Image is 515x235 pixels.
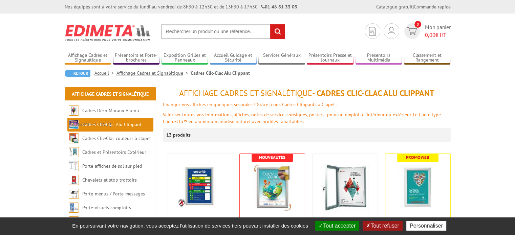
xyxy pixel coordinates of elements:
img: Cadre CLIC CLAC Mural ANTI-FEU [177,164,221,208]
span: 0,00 [425,31,435,38]
span: 0 [414,21,421,28]
img: Cadres et Présentoirs Extérieur [69,147,79,157]
a: Exposition Grilles et Panneaux [162,52,208,64]
a: devis rapide 0 Mon panier 0,00€ HT [403,23,451,39]
div: Nos équipes sont à votre service du lundi au vendredi de 8h30 à 12h30 et de 13h30 à 17h30 [65,3,297,10]
a: Porte-visuels comptoirs [82,205,131,211]
a: Affichage Cadres et Signalétique [65,52,111,64]
img: Plaques de porte et murales [69,216,79,227]
a: Affichage Cadres et Signalétique [116,70,191,76]
span: Mon panier [425,23,451,39]
strong: 01 46 81 33 03 [261,4,297,10]
a: Classement et Rangement [404,52,451,64]
a: Cadres Deco Muraux Alu ou [GEOGRAPHIC_DATA] [69,108,139,127]
span: En poursuivant votre navigation, vous acceptez l'utilisation de services tiers pouvant installer ... [69,223,312,229]
a: Présentoirs Presse et Journaux [307,52,353,64]
a: Présentoirs Multimédia [356,52,402,64]
a: Porte-menus / Porte-messages [82,191,145,197]
button: Personnaliser (fenêtre modale) [406,221,446,231]
a: Catalogue gratuit [376,4,413,10]
span: € HT [425,31,451,39]
img: Edimeta [65,20,151,45]
img: Porte-affiches de sol sur pied [69,161,79,171]
p: 13 produits [166,128,192,142]
img: Cadres vitrines affiches-posters intérieur / extérieur [321,164,369,211]
img: Cadres Eco Clic-Clac pour l'intérieur - <strong>Adhésif</strong> formats A4 - A3 [249,164,296,211]
img: Chevalets et stop trottoirs [69,175,79,185]
a: Services Généraux [258,52,305,64]
input: rechercher [270,24,285,39]
span: Affichage Cadres et Signalétique [179,88,312,98]
a: Présentoirs et Porte-brochures [113,52,160,64]
a: Chevalets et stop trottoirs [82,177,137,183]
a: Commande rapide [414,4,451,10]
a: Affichage Cadres et Signalétique [72,91,149,97]
img: Cadres Deco Muraux Alu ou Bois [69,105,79,116]
img: Porte-menus / Porte-messages [69,189,79,199]
button: Tout accepter [315,221,359,231]
font: Changez vos affiches en quelques secondes ! Grâce à nos Cadres Clippants à Clapet ! [163,101,338,108]
a: Cadres Clic-Clac couleurs à clapet [82,135,151,141]
a: Retour [65,70,90,77]
a: Cadres Clic-Clac Alu Clippant [82,121,142,127]
img: devis rapide [407,27,417,35]
button: Tout refuser [363,221,402,231]
a: Accueil Guidage et Sécurité [210,52,257,64]
li: Cadres Clic-Clac Alu Clippant [191,70,250,76]
img: Cadres Clic-Clac couleurs à clapet [69,133,79,143]
img: devis rapide [369,27,376,36]
b: Nouveautés [259,155,285,160]
img: Cadres Eco Clic-Clac alu A6, A5, A4, A3, A2, A1, B2 [394,164,442,211]
input: Rechercher un produit ou une référence... [161,24,285,39]
img: Porte-visuels comptoirs [69,203,79,213]
h1: - Cadres Clic-Clac Alu Clippant [163,89,451,98]
font: Valoriser toutes vos informations, affiches, notes de service, consignes, posters pour un emploi ... [163,112,441,124]
a: Porte-affiches de sol sur pied [82,163,142,169]
img: devis rapide [388,27,395,35]
b: Promoweb [406,155,429,160]
div: | [376,3,451,10]
a: Cadres et Présentoirs Extérieur [82,149,146,155]
a: Accueil [94,70,116,76]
